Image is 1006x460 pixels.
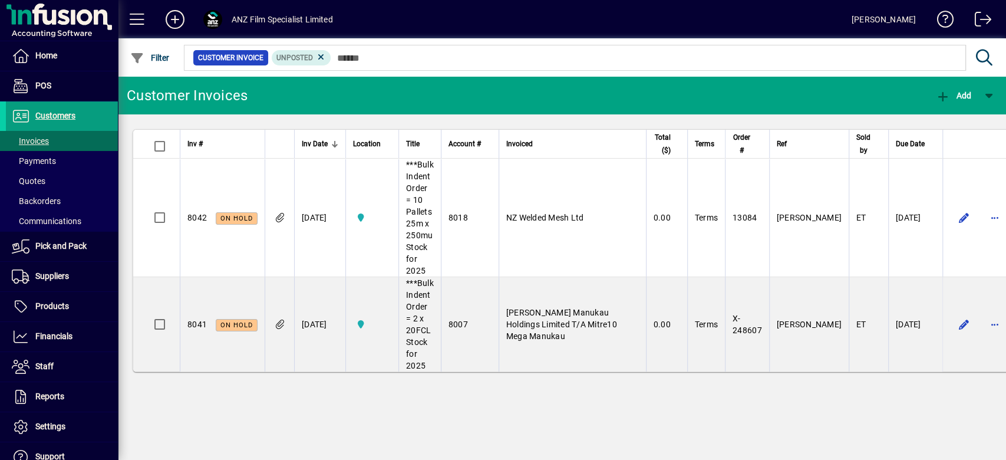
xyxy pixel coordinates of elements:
span: POS [35,81,51,90]
a: Payments [6,151,118,171]
a: Suppliers [6,262,118,291]
span: Payments [12,156,56,166]
a: Pick and Pack [6,232,118,261]
button: Add [156,9,194,30]
span: Communications [12,216,81,226]
a: Settings [6,412,118,442]
div: Total ($) [654,131,681,157]
a: Staff [6,352,118,382]
button: Profile [194,9,232,30]
div: [PERSON_NAME] [852,10,916,29]
span: Location [353,137,381,150]
span: Sold by [856,131,870,157]
a: Backorders [6,191,118,211]
a: Invoices [6,131,118,151]
span: Order # [733,131,751,157]
span: ET [856,213,866,222]
div: Due Date [896,137,935,150]
td: [DATE] [294,159,345,277]
a: POS [6,71,118,101]
span: AKL Warehouse [353,318,391,331]
span: ***Bulk Indent Order = 10 Pallets 25m x 250mu Stock for 2025 [406,160,434,275]
a: Logout [965,2,991,41]
a: Financials [6,322,118,351]
span: Suppliers [35,271,69,281]
span: Invoices [12,136,49,146]
td: 0.00 [646,159,687,277]
div: Inv # [187,137,258,150]
span: Inv # [187,137,203,150]
td: [DATE] [888,159,942,277]
a: Quotes [6,171,118,191]
span: [PERSON_NAME] [777,320,842,329]
span: Terms [695,320,718,329]
button: Add [933,85,974,106]
span: [PERSON_NAME] Manukau Holdings Limited T/A Mitre10 Mega Manukau [506,308,617,341]
span: AKL Warehouse [353,211,391,224]
div: Location [353,137,391,150]
span: X-248607 [733,314,762,335]
span: Settings [35,422,65,431]
span: Total ($) [654,131,671,157]
span: ET [856,320,866,329]
div: Title [406,137,434,150]
span: Customers [35,111,75,120]
span: Terms [695,213,718,222]
div: Sold by [856,131,881,157]
span: Customer Invoice [198,52,263,64]
span: On hold [220,215,253,222]
span: Add [936,91,971,100]
span: 8041 [187,320,207,329]
span: Home [35,51,57,60]
span: Title [406,137,420,150]
div: Invoiced [506,137,639,150]
button: More options [985,315,1004,334]
span: Invoiced [506,137,533,150]
span: Account # [448,137,481,150]
button: Edit [955,208,974,227]
button: Filter [127,47,173,68]
span: Inv Date [302,137,328,150]
div: Customer Invoices [127,86,248,105]
div: Account # [448,137,492,150]
span: Unposted [276,54,313,62]
span: 8042 [187,213,207,222]
span: Pick and Pack [35,241,87,251]
span: Terms [695,137,714,150]
a: Products [6,292,118,321]
div: Ref [777,137,842,150]
button: Edit [955,315,974,334]
a: Knowledge Base [928,2,954,41]
span: Filter [130,53,170,63]
mat-chip: Customer Invoice Status: Unposted [272,50,331,65]
td: [DATE] [294,277,345,372]
span: Reports [35,392,64,401]
span: Backorders [12,196,61,206]
span: Due Date [896,137,925,150]
span: 8018 [448,213,468,222]
td: [DATE] [888,277,942,372]
span: Ref [777,137,787,150]
span: NZ Welded Mesh Ltd [506,213,584,222]
a: Communications [6,211,118,231]
div: Inv Date [302,137,338,150]
span: ***Bulk Indent Order = 2 x 20FCL Stock for 2025 [406,278,434,370]
span: 8007 [448,320,468,329]
div: Order # [733,131,762,157]
span: 13084 [733,213,757,222]
span: On hold [220,321,253,329]
span: [PERSON_NAME] [777,213,842,222]
span: Products [35,301,69,311]
span: Quotes [12,176,45,186]
button: More options [985,208,1004,227]
span: Staff [35,362,54,371]
div: ANZ Film Specialist Limited [232,10,333,29]
a: Home [6,41,118,71]
span: Financials [35,331,72,341]
a: Reports [6,382,118,412]
td: 0.00 [646,277,687,372]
